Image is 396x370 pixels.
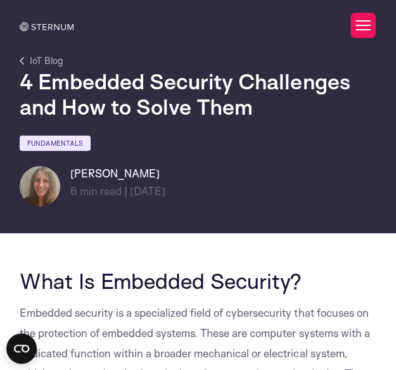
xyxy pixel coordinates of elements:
[350,13,376,38] button: Toggle Menu
[70,184,127,198] span: min read |
[20,68,376,119] h1: 4 Embedded Security Challenges and How to Solve Them
[20,166,60,207] img: Hadas Spektor
[20,53,63,68] a: IoT Blog
[20,136,91,151] a: Fundamentals
[130,184,165,198] span: [DATE]
[70,166,165,181] h6: [PERSON_NAME]
[20,267,302,294] span: What Is Embedded Security?
[70,184,77,198] span: 6
[6,333,37,364] button: Open CMP widget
